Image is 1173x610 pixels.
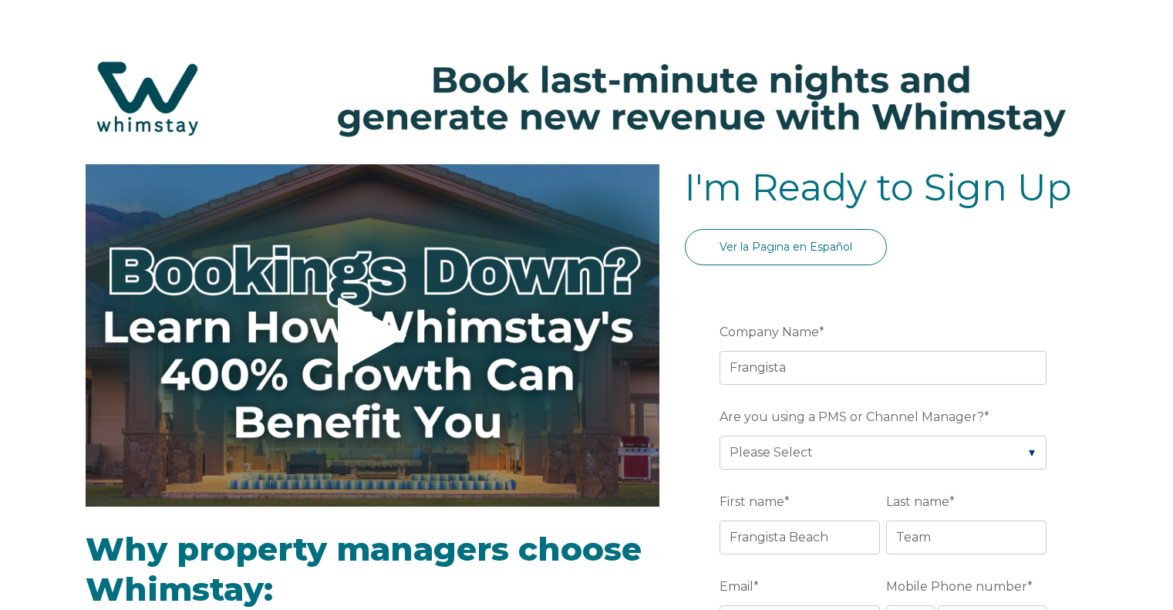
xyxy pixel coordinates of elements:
img: Hubspot header for SSOB (4) [15,38,1158,159]
span: Mobile Phone number [886,575,1027,598]
span: Why property managers choose Whimstay: [86,529,642,610]
span: I'm Ready to Sign Up [685,165,1072,210]
span: Are you using a PMS or Channel Manager? [720,405,984,429]
span: First name [720,490,784,514]
span: Company Name [720,320,819,344]
span: Last name [886,490,949,514]
a: Ver la Pagina en Español [685,229,887,265]
span: Email [720,575,753,598]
